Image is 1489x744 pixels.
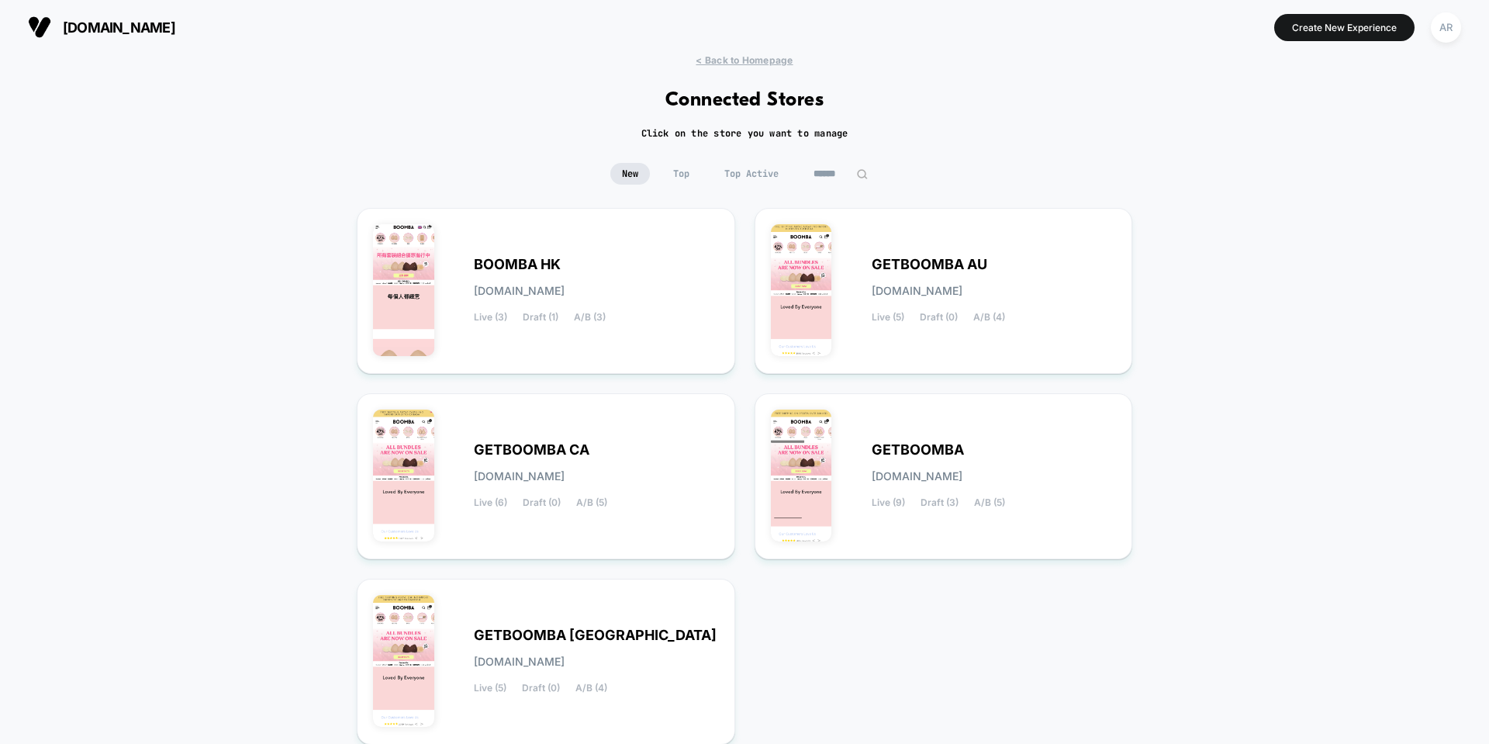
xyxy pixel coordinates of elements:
span: Draft (0) [522,683,560,694]
span: A/B (3) [574,312,606,323]
span: Draft (3) [921,497,959,508]
span: GETBOOMBA CA [474,445,589,455]
span: Live (3) [474,312,507,323]
h1: Connected Stores [665,89,824,112]
span: Live (5) [474,683,506,694]
span: [DOMAIN_NAME] [474,285,565,296]
span: Top Active [713,163,790,185]
span: New [610,163,650,185]
button: Create New Experience [1274,14,1415,41]
span: Draft (0) [523,497,561,508]
span: Live (9) [872,497,905,508]
span: GETBOOMBA [872,445,964,455]
span: [DOMAIN_NAME] [474,656,565,667]
span: GETBOOMBA AU [872,259,987,270]
h2: Click on the store you want to manage [641,127,848,140]
button: AR [1426,12,1466,43]
span: A/B (5) [974,497,1005,508]
img: GETBOOMBA_UK [373,595,434,727]
span: Draft (0) [920,312,958,323]
span: A/B (4) [575,683,607,694]
span: A/B (5) [576,497,607,508]
img: GETBOOMBA [771,410,832,542]
span: Live (6) [474,497,507,508]
span: GETBOOMBA [GEOGRAPHIC_DATA] [474,630,717,641]
span: [DOMAIN_NAME] [474,471,565,482]
span: [DOMAIN_NAME] [63,19,175,36]
span: Live (5) [872,312,904,323]
img: Visually logo [28,16,51,39]
div: AR [1431,12,1461,43]
span: Draft (1) [523,312,558,323]
img: BOOMBA_HK [373,224,434,356]
span: < Back to Homepage [696,54,793,66]
span: BOOMBA HK [474,259,561,270]
span: [DOMAIN_NAME] [872,471,962,482]
img: GETBOOMBA_CA [373,410,434,542]
span: A/B (4) [973,312,1005,323]
img: GETBOOMBA_AU [771,224,832,356]
img: edit [856,168,868,180]
button: [DOMAIN_NAME] [23,15,180,40]
span: Top [662,163,701,185]
span: [DOMAIN_NAME] [872,285,962,296]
